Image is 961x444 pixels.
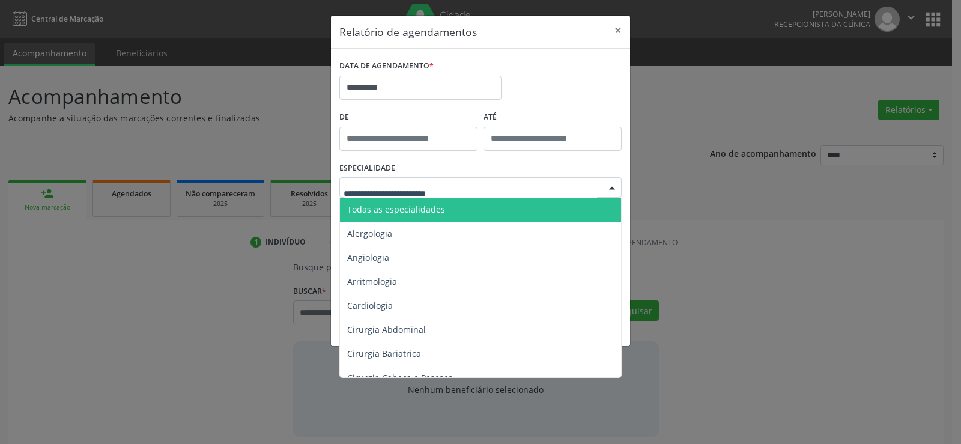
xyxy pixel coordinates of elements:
span: Cirurgia Abdominal [347,324,426,335]
button: Close [606,16,630,45]
span: Alergologia [347,228,392,239]
span: Arritmologia [347,276,397,287]
span: Cirurgia Bariatrica [347,348,421,359]
label: De [339,108,477,127]
h5: Relatório de agendamentos [339,24,477,40]
label: DATA DE AGENDAMENTO [339,57,434,76]
label: ESPECIALIDADE [339,159,395,178]
span: Cardiologia [347,300,393,311]
span: Todas as especialidades [347,204,445,215]
label: ATÉ [484,108,622,127]
span: Angiologia [347,252,389,263]
span: Cirurgia Cabeça e Pescoço [347,372,453,383]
